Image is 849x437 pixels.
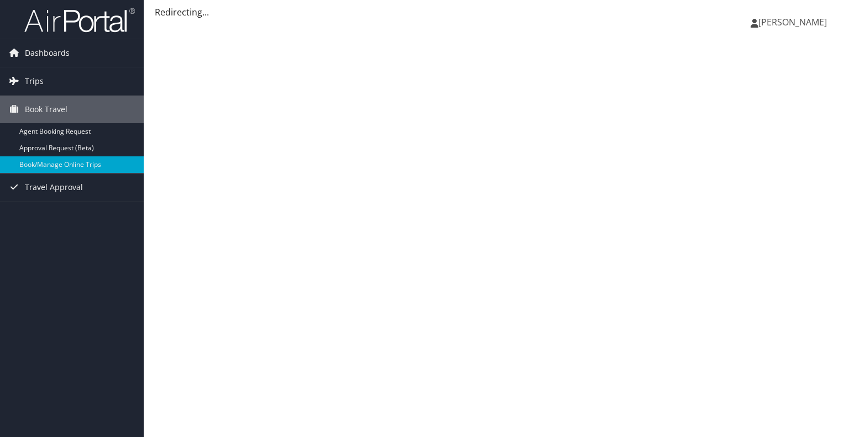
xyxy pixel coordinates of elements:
img: airportal-logo.png [24,7,135,33]
div: Redirecting... [155,6,838,19]
a: [PERSON_NAME] [751,6,838,39]
span: Book Travel [25,96,67,123]
span: Travel Approval [25,173,83,201]
span: Trips [25,67,44,95]
span: Dashboards [25,39,70,67]
span: [PERSON_NAME] [758,16,827,28]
